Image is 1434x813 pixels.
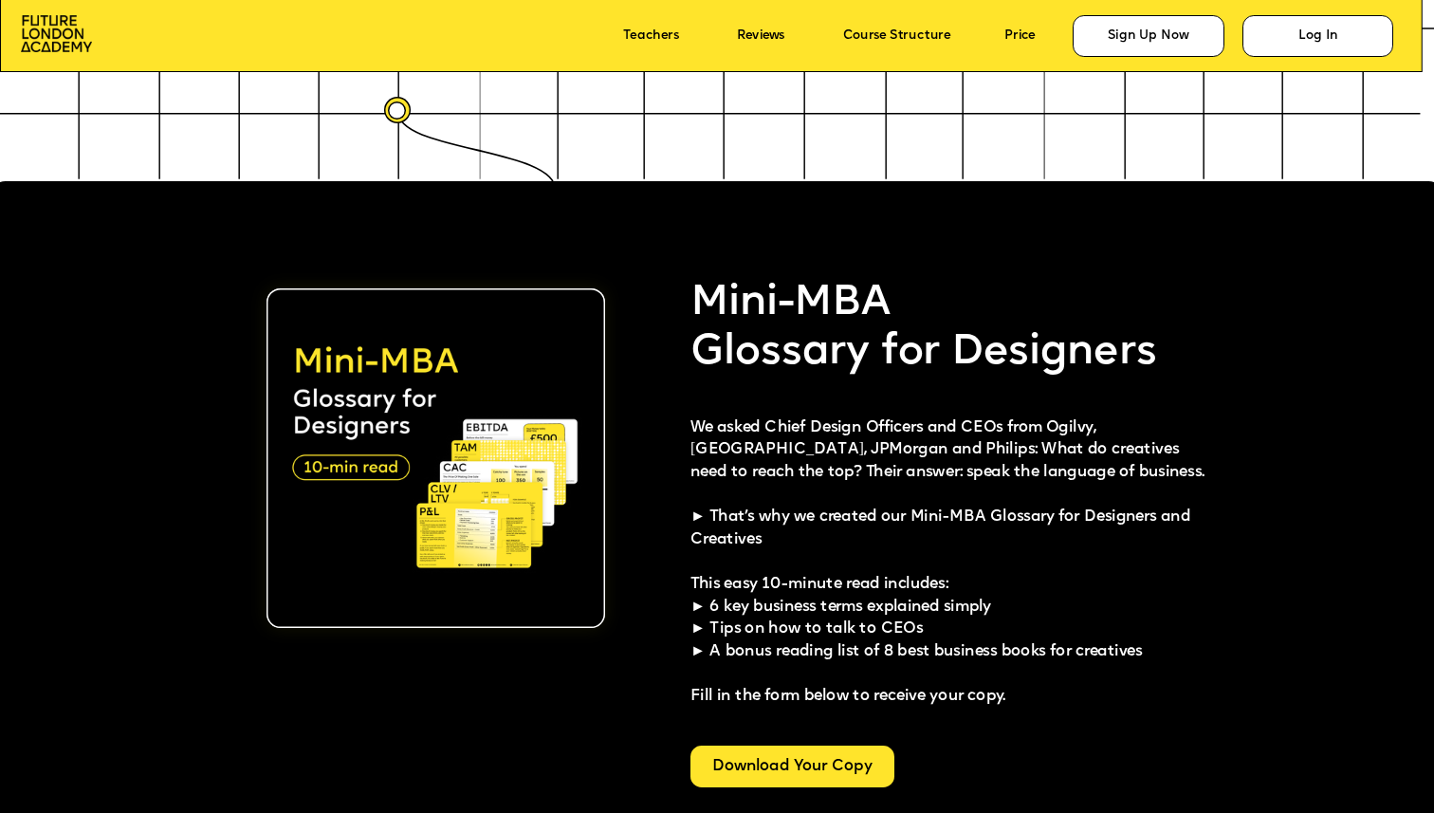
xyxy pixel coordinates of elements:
[1004,29,1035,44] a: Price
[690,284,891,324] span: Mini-MBA
[690,332,1157,373] span: Glossary for Designers
[690,578,1143,705] span: This easy 10-minute read includes: ► 6 key business terms explained simply ► Tips on how to talk ...
[21,15,92,51] img: image-aac980e9-41de-4c2d-a048-f29dd30a0068.png
[737,29,784,44] a: Reviews
[690,420,1204,547] span: We asked Chief Design Officers and CEOs from Ogilvy, [GEOGRAPHIC_DATA], JPMorgan and Philips: Wha...
[623,29,679,44] a: Teachers
[843,29,951,44] a: Course Structure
